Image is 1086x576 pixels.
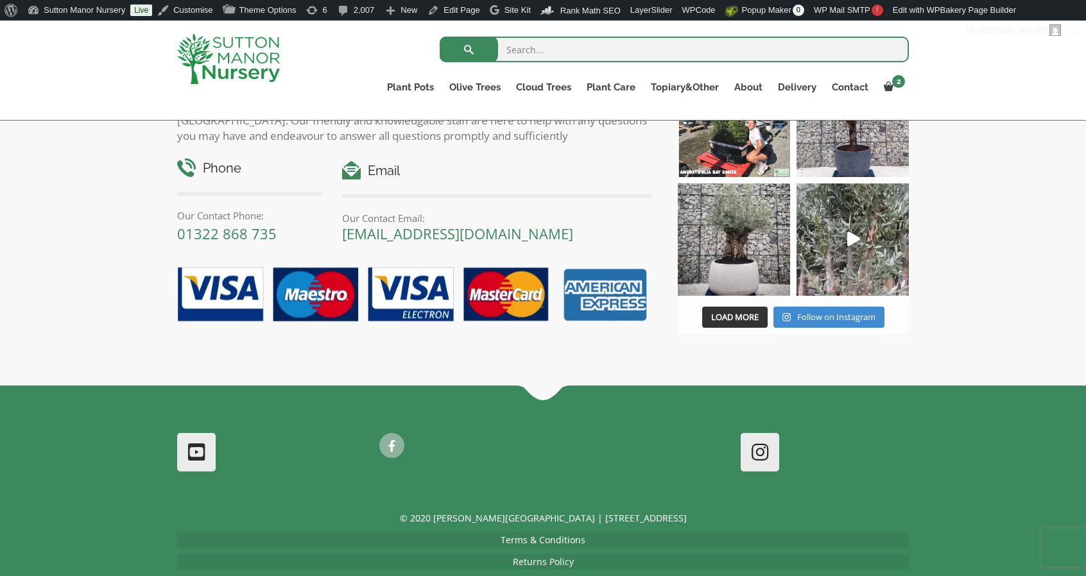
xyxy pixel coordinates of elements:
[504,5,531,15] span: Site Kit
[342,210,652,226] p: Our Contact Email:
[560,6,621,15] span: Rank Math SEO
[773,307,884,328] a: Instagram Follow on Instagram
[442,78,508,96] a: Olive Trees
[678,183,790,296] img: Check out this beauty we potted at our nursery today ❤️‍🔥 A huge, ancient gnarled Olive tree plan...
[797,65,909,177] img: A beautiful multi-stem Spanish Olive tree potted in our luxurious fibre clay pots 😍😍
[177,208,323,223] p: Our Contact Phone:
[130,4,152,16] a: Live
[342,224,573,243] a: [EMAIL_ADDRESS][DOMAIN_NAME]
[342,161,652,181] h4: Email
[501,534,585,546] a: Terms & Conditions
[711,311,759,323] span: Load More
[643,78,727,96] a: Topiary&Other
[797,311,875,323] span: Follow on Instagram
[678,65,790,177] img: Our elegant & picturesque Angustifolia Cones are an exquisite addition to your Bay Tree collectio...
[177,33,280,84] img: logo
[847,232,860,246] svg: Play
[962,21,1066,41] a: Hi,
[797,183,909,296] img: New arrivals Monday morning of beautiful olive trees 🤩🤩 The weather is beautiful this summer, gre...
[579,78,643,96] a: Plant Care
[797,183,909,296] a: Play
[793,4,804,16] span: 0
[513,555,574,568] a: Returns Policy
[872,4,883,16] span: !
[892,75,905,88] span: 2
[702,307,768,328] button: Load More
[770,78,824,96] a: Delivery
[440,37,909,62] input: Search...
[876,78,909,96] a: 2
[977,26,1046,35] span: [PERSON_NAME]
[508,78,579,96] a: Cloud Trees
[824,78,876,96] a: Contact
[782,312,791,322] svg: Instagram
[177,158,323,178] h4: Phone
[177,224,277,243] a: 01322 868 735
[727,78,770,96] a: About
[168,260,652,330] img: payment-options.png
[379,78,442,96] a: Plant Pots
[177,511,909,526] p: © 2020 [PERSON_NAME][GEOGRAPHIC_DATA] | [STREET_ADDRESS]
